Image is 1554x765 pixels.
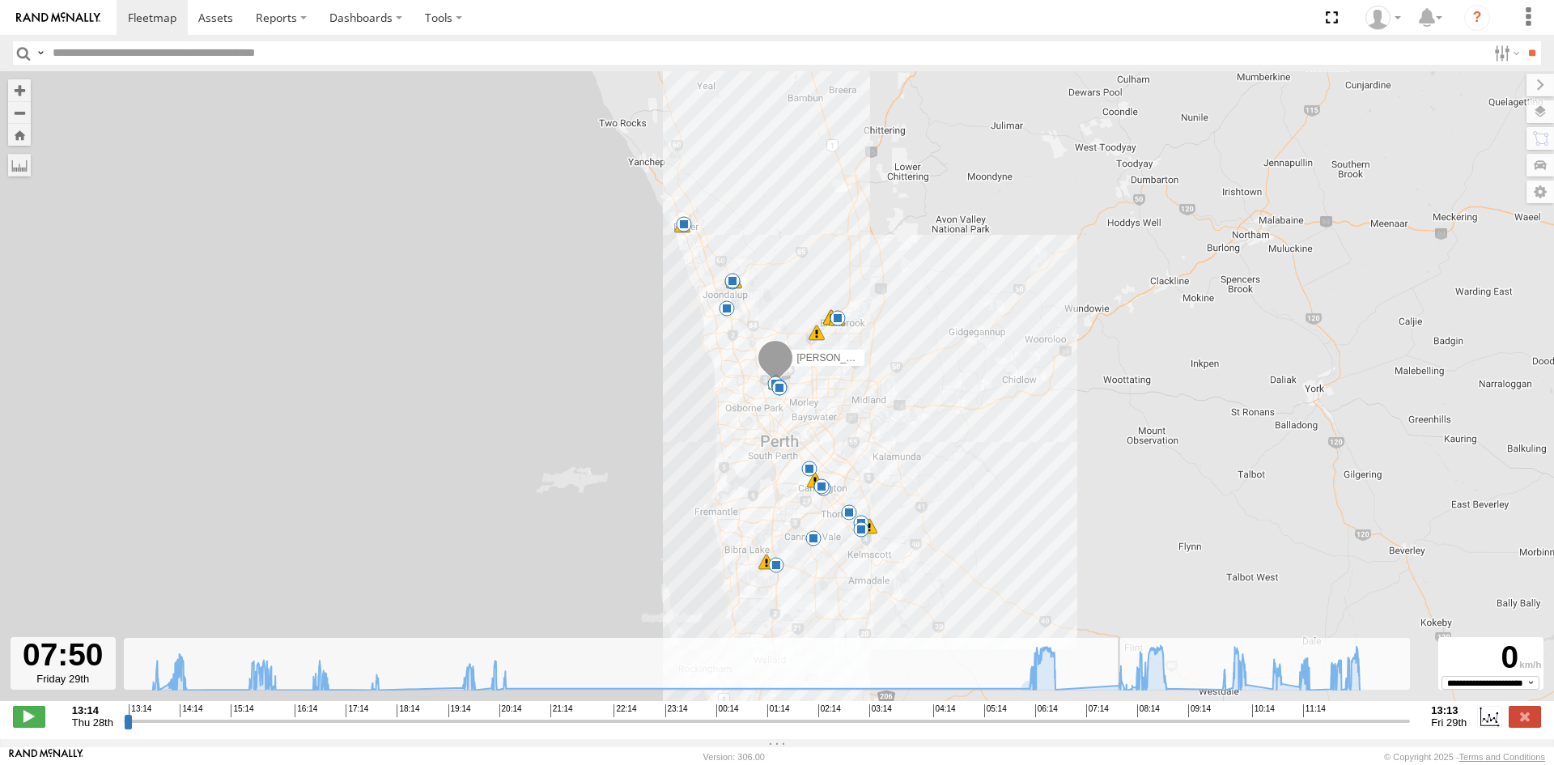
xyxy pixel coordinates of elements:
[869,704,892,717] span: 03:14
[1526,181,1554,203] label: Map Settings
[796,352,935,363] span: [PERSON_NAME] Tech IOV698
[768,374,784,390] div: 8
[1509,706,1541,727] label: Close
[818,704,841,717] span: 02:14
[1431,716,1467,729] span: Fri 29th Aug 2025
[180,704,202,717] span: 14:14
[1303,704,1326,717] span: 11:14
[295,704,317,717] span: 16:14
[346,704,368,717] span: 17:14
[665,704,688,717] span: 23:14
[1252,704,1275,717] span: 10:14
[8,79,31,101] button: Zoom in
[1488,41,1522,65] label: Search Filter Options
[16,12,100,23] img: rand-logo.svg
[807,472,823,488] div: 10
[8,154,31,176] label: Measure
[1464,5,1490,31] i: ?
[397,704,419,717] span: 18:14
[72,716,113,729] span: Thu 28th Aug 2025
[550,704,573,717] span: 21:14
[1384,752,1545,762] div: © Copyright 2025 -
[34,41,47,65] label: Search Query
[1441,640,1541,676] div: 0
[716,704,739,717] span: 00:14
[129,704,151,717] span: 13:14
[1035,704,1058,717] span: 06:14
[231,704,253,717] span: 15:14
[8,101,31,124] button: Zoom out
[1188,704,1211,717] span: 09:14
[674,217,690,233] div: 8
[1431,704,1467,716] strong: 13:13
[933,704,956,717] span: 04:14
[1360,6,1407,30] div: Brendan Sinclair
[448,704,471,717] span: 19:14
[8,124,31,146] button: Zoom Home
[1137,704,1160,717] span: 08:14
[9,749,83,765] a: Visit our Website
[72,704,113,716] strong: 13:14
[1086,704,1109,717] span: 07:14
[13,706,45,727] label: Play/Stop
[984,704,1007,717] span: 05:14
[758,554,775,570] div: 7
[614,704,636,717] span: 22:14
[499,704,522,717] span: 20:14
[703,752,765,762] div: Version: 306.00
[1459,752,1545,762] a: Terms and Conditions
[767,704,790,717] span: 01:14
